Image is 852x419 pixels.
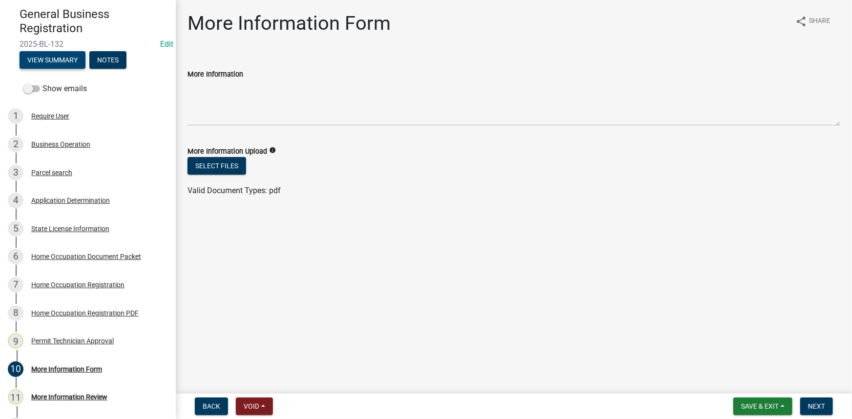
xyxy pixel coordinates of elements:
[8,277,23,293] div: 7
[195,398,228,415] button: Back
[788,12,838,31] button: shareShare
[8,305,23,321] div: 8
[8,361,23,377] div: 10
[31,394,107,400] div: More Information Review
[31,141,90,148] div: Business Operation
[187,71,243,78] label: More Information
[8,333,23,349] div: 9
[31,169,72,176] div: Parcel search
[800,398,833,415] button: Next
[89,51,126,69] button: Notes
[20,7,168,36] h4: General Business Registration
[187,186,281,195] span: Valid Document Types: pdf
[8,165,23,180] div: 3
[795,16,807,27] i: share
[236,398,273,415] button: Void
[20,57,85,64] wm-modal-confirm: Summary
[20,40,156,49] span: 2025-BL-132
[31,197,110,204] div: Application Determination
[20,51,85,69] button: View Summary
[31,113,69,120] div: Require User
[733,398,792,415] button: Save & Exit
[187,12,391,35] h1: More Information Form
[269,147,276,154] i: info
[31,225,109,232] div: State License Information
[809,16,831,27] span: Share
[23,83,87,95] label: Show emails
[808,402,825,410] span: Next
[8,221,23,237] div: 5
[8,389,23,405] div: 11
[31,310,139,317] div: Home Occupation Registration PDF
[8,108,23,124] div: 1
[187,157,246,175] button: Select files
[31,338,114,344] div: Permit Technician Approval
[89,57,126,64] wm-modal-confirm: Notes
[244,402,259,410] span: Void
[8,249,23,264] div: 6
[160,40,173,49] a: Edit
[31,253,141,260] div: Home Occupation Document Packet
[31,281,125,288] div: Home Occupation Registration
[31,366,102,373] div: More Information Form
[187,148,267,155] label: More Information Upload
[741,402,779,410] span: Save & Exit
[203,402,220,410] span: Back
[8,137,23,152] div: 2
[8,193,23,208] div: 4
[160,40,173,49] wm-modal-confirm: Edit Application Number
